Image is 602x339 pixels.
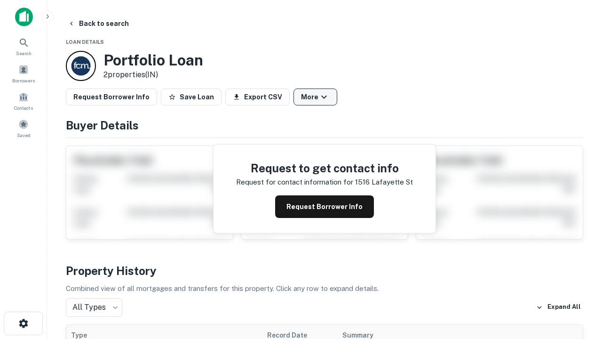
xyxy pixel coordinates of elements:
a: Saved [3,115,44,141]
iframe: Chat Widget [555,264,602,309]
span: Saved [17,131,31,139]
button: Export CSV [225,89,290,105]
img: capitalize-icon.png [15,8,33,26]
h3: Portfolio Loan [103,51,203,69]
a: Borrowers [3,61,44,86]
p: 2 properties (IN) [103,69,203,81]
h4: Request to get contact info [236,160,413,177]
p: Request for contact information for [236,177,353,188]
span: Loan Details [66,39,104,45]
p: Combined view of all mortgages and transfers for this property. Click any row to expand details. [66,283,583,294]
a: Search [3,33,44,59]
h4: Property History [66,262,583,279]
button: Request Borrower Info [275,195,374,218]
button: More [293,89,337,105]
button: Save Loan [161,89,222,105]
span: Contacts [14,104,33,112]
div: All Types [66,298,122,317]
button: Expand All [534,300,583,315]
h4: Buyer Details [66,117,583,134]
p: 1516 lafayette st [355,177,413,188]
span: Search [16,49,32,57]
a: Contacts [3,88,44,113]
button: Back to search [64,15,133,32]
span: Borrowers [12,77,35,84]
button: Request Borrower Info [66,89,157,105]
